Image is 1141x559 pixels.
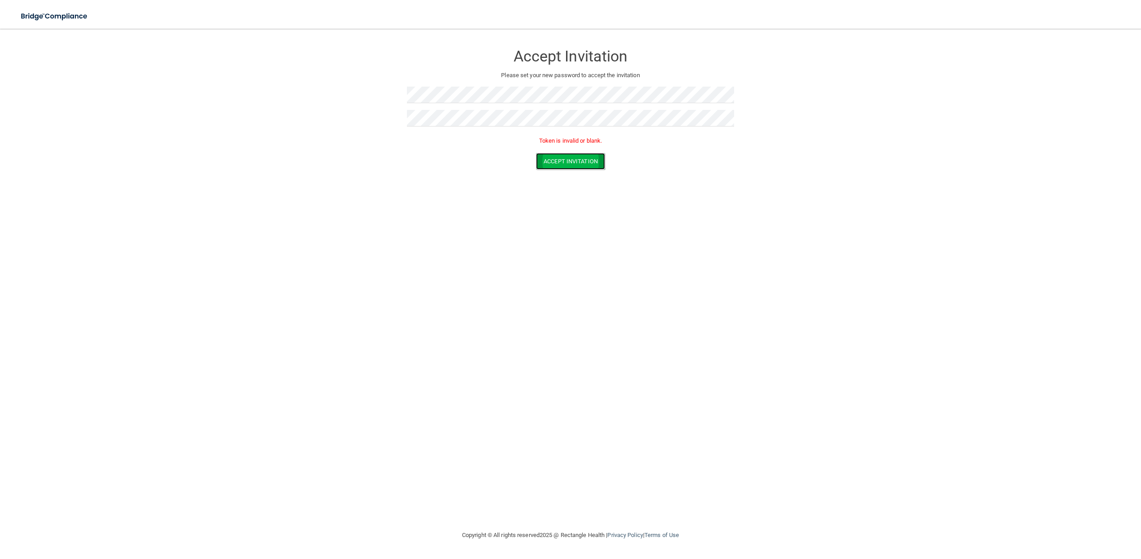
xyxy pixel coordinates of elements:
[986,495,1130,531] iframe: Drift Widget Chat Controller
[536,153,605,170] button: Accept Invitation
[607,532,643,538] a: Privacy Policy
[644,532,679,538] a: Terms of Use
[407,48,734,65] h3: Accept Invitation
[414,70,727,81] p: Please set your new password to accept the invitation
[407,135,734,146] p: Token is invalid or blank.
[407,521,734,550] div: Copyright © All rights reserved 2025 @ Rectangle Health | |
[13,7,96,26] img: bridge_compliance_login_screen.278c3ca4.svg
